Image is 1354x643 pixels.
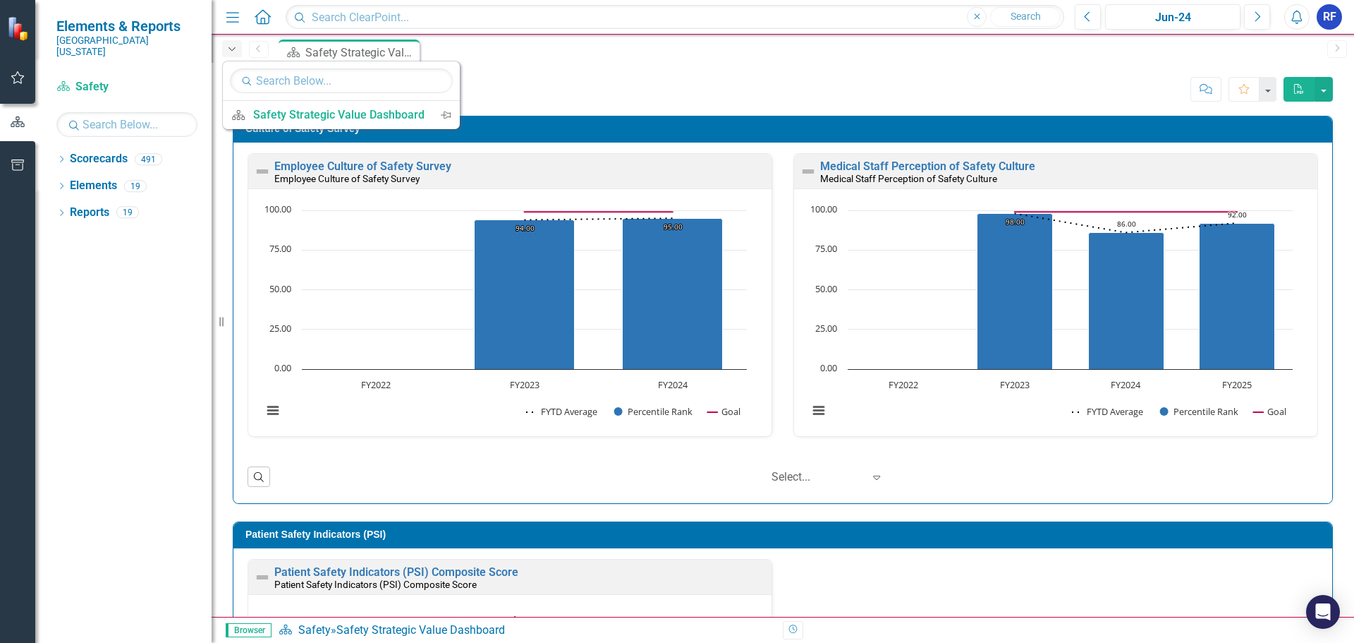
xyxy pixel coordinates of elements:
img: Not Defined [254,569,271,586]
g: Percentile Rank, series 2 of 3. Bar series with 4 bars. [903,213,1275,369]
text: FY2022 [361,378,391,391]
text: 75.00 [269,242,291,255]
a: Safety [298,623,331,637]
button: Show Percentile Rank [1160,405,1239,418]
div: Jun-24 [1110,9,1236,26]
a: Employee Culture of Safety Survey [274,160,451,173]
path: FY2024, 86. Percentile Rank. [1089,232,1164,369]
text: 92.00 [1228,210,1247,220]
text: 75.00 [815,242,837,255]
text: 100.00 [264,203,291,215]
text: FY2023 [1000,378,1030,391]
text: 95.00 [664,222,683,232]
button: Show Goal [1253,405,1286,418]
g: FYTD Average, series 1 of 3. Line with 4 data points. [903,210,1240,235]
button: Show FYTD Average [1072,405,1145,418]
div: 19 [116,207,139,219]
button: Jun-24 [1105,4,1240,30]
g: Percentile Rank, series 2 of 3. Bar series with 3 bars. [376,218,722,369]
button: RF [1317,4,1342,30]
a: Patient Safety Indicators (PSI) Composite Score [274,565,518,579]
div: 491 [135,153,162,165]
button: Show FYTD Average [526,405,599,418]
button: Show Goal [707,405,740,418]
div: Chart. Highcharts interactive chart. [255,203,764,433]
g: Goal, series 3 of 3. Line with 3 data points. [376,209,675,215]
small: Employee Culture of Safety Survey [274,173,420,184]
text: FY2025 [1222,378,1252,391]
a: Medical Staff Perception of Safety Culture [820,160,1035,173]
a: Scorecards [70,151,128,167]
button: View chart menu, Chart [263,401,283,421]
small: Patient Safety Indicators (PSI) Composite Score [274,579,477,590]
text: FY2024 [1111,378,1141,391]
text: 50.00 [269,282,291,295]
a: Safety Strategic Value Dashboard [223,102,432,128]
text: 50.00 [815,282,837,295]
h3: Culture of Safety Survey [245,124,1325,134]
g: FYTD Average, series 1 of 3. Line with 3 data points. [376,215,675,222]
small: [GEOGRAPHIC_DATA][US_STATE] [56,35,197,58]
text: 100.00 [810,203,837,215]
svg: Interactive chart [801,203,1300,433]
img: ClearPoint Strategy [7,16,32,41]
text: PSI Composite Score [455,613,556,627]
input: Search ClearPoint... [286,5,1064,30]
path: FY2023, 94. Percentile Rank. [475,220,575,369]
text: 98.00 [1006,217,1025,227]
svg: Interactive chart [255,203,754,433]
button: Search [990,7,1061,27]
text: 0.00 [820,361,837,374]
path: FY2024, 95. Percentile Rank. [623,218,723,369]
button: Show Percentile Rank [614,405,693,418]
text: 25.00 [269,322,291,335]
a: Elements [70,178,117,194]
text: 0.00 [274,361,291,374]
button: View chart menu, Chart [809,401,829,421]
text: FY2023 [510,378,539,391]
span: Elements & Reports [56,18,197,35]
text: FY2024 [658,378,688,391]
div: Safety Strategic Value Dashboard [305,44,416,61]
input: Search Below... [230,68,453,93]
img: Not Defined [800,163,817,180]
path: FY2023, 98. Percentile Rank. [977,213,1053,369]
text: 25.00 [815,322,837,335]
span: Search [1011,11,1041,22]
span: Browser [226,623,272,637]
div: Safety Strategic Value Dashboard [253,106,425,124]
h3: Patient Safety Indicators (PSI) [245,529,1325,540]
a: Safety [56,79,197,95]
div: Chart. Highcharts interactive chart. [801,203,1310,433]
a: Reports [70,205,109,221]
text: 94.00 [516,223,535,233]
div: » [279,623,772,639]
img: Not Defined [254,163,271,180]
small: Medical Staff Perception of Safety Culture [820,173,997,184]
text: 86.00 [1117,219,1136,229]
input: Search Below... [56,112,197,137]
div: Open Intercom Messenger [1306,595,1340,629]
path: FY2025, 92. Percentile Rank. [1200,223,1275,369]
text: FY2022 [889,378,918,391]
div: 19 [124,180,147,192]
div: Safety Strategic Value Dashboard [336,623,505,637]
